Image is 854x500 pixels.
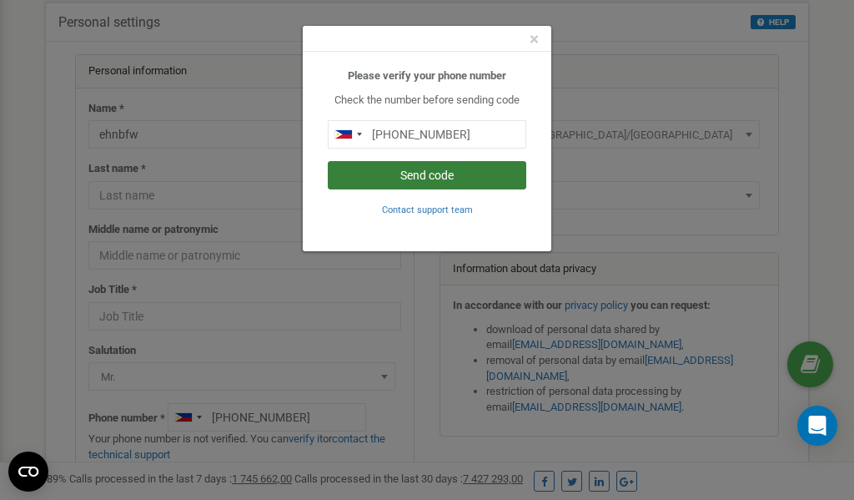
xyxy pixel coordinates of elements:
div: Telephone country code [329,121,367,148]
button: Send code [328,161,526,189]
input: 0905 123 4567 [328,120,526,149]
small: Contact support team [382,205,473,215]
a: Contact support team [382,203,473,215]
button: Close [530,31,539,48]
button: Open CMP widget [8,452,48,492]
b: Please verify your phone number [348,69,506,82]
div: Open Intercom Messenger [797,406,837,446]
span: × [530,29,539,49]
p: Check the number before sending code [328,93,526,109]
